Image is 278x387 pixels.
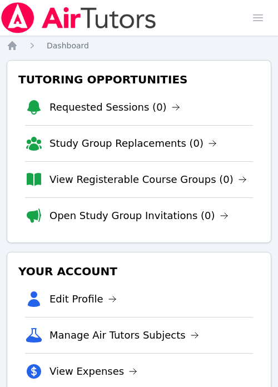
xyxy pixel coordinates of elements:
[49,291,117,307] a: Edit Profile
[49,100,180,115] a: Requested Sessions (0)
[47,41,89,50] span: Dashboard
[49,208,229,224] a: Open Study Group Invitations (0)
[16,261,262,281] h3: Your Account
[47,40,89,51] a: Dashboard
[49,172,247,187] a: View Registerable Course Groups (0)
[49,364,137,379] a: View Expenses
[16,70,262,90] h3: Tutoring Opportunities
[49,328,199,343] a: Manage Air Tutors Subjects
[49,136,217,151] a: Study Group Replacements (0)
[7,40,271,51] nav: Breadcrumb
